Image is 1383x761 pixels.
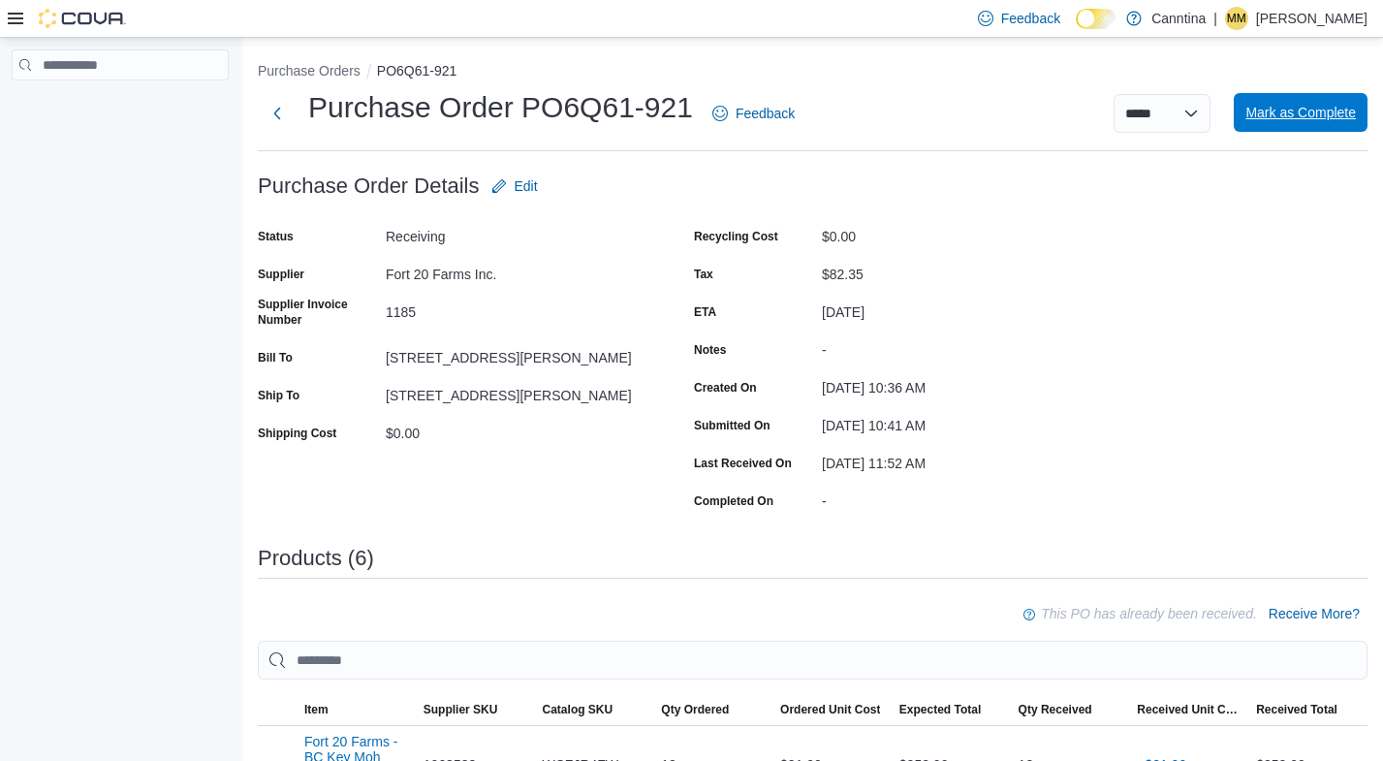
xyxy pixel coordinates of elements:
[258,547,374,570] h3: Products (6)
[1076,29,1077,30] span: Dark Mode
[543,702,613,717] span: Catalog SKU
[515,176,538,196] span: Edit
[1129,694,1248,725] button: Received Unit Cost
[304,702,329,717] span: Item
[822,221,1082,244] div: $0.00
[258,426,336,441] label: Shipping Cost
[484,167,546,206] button: Edit
[1041,602,1257,625] p: This PO has already been received.
[892,694,1011,725] button: Expected Total
[1256,7,1367,30] p: [PERSON_NAME]
[258,350,293,365] label: Bill To
[822,486,1082,509] div: -
[386,297,645,320] div: 1185
[386,221,645,244] div: Receiving
[1261,594,1367,633] button: Receive More?
[386,259,645,282] div: Fort 20 Farms Inc.
[1269,604,1360,623] span: Receive More?
[822,410,1082,433] div: [DATE] 10:41 AM
[535,694,654,725] button: Catalog SKU
[822,297,1082,320] div: [DATE]
[416,694,535,725] button: Supplier SKU
[822,448,1082,471] div: [DATE] 11:52 AM
[39,9,126,28] img: Cova
[653,694,772,725] button: Qty Ordered
[258,94,297,133] button: Next
[1137,702,1241,717] span: Received Unit Cost
[899,702,981,717] span: Expected Total
[694,267,713,282] label: Tax
[258,63,361,79] button: Purchase Orders
[386,380,645,403] div: [STREET_ADDRESS][PERSON_NAME]
[694,342,726,358] label: Notes
[386,418,645,441] div: $0.00
[258,174,480,198] h3: Purchase Order Details
[1234,93,1367,132] button: Mark as Complete
[1248,694,1367,725] button: Received Total
[1011,694,1130,725] button: Qty Received
[694,418,770,433] label: Submitted On
[736,104,795,123] span: Feedback
[258,229,294,244] label: Status
[1227,7,1246,30] span: MM
[661,702,729,717] span: Qty Ordered
[258,388,299,403] label: Ship To
[822,372,1082,396] div: [DATE] 10:36 AM
[1151,7,1206,30] p: Canntina
[1019,702,1092,717] span: Qty Received
[258,267,304,282] label: Supplier
[258,297,378,328] label: Supplier Invoice Number
[308,88,693,127] h1: Purchase Order PO6Q61-921
[694,229,778,244] label: Recycling Cost
[377,63,457,79] button: PO6Q61-921
[297,694,416,725] button: Item
[1076,9,1116,29] input: Dark Mode
[780,702,880,717] span: Ordered Unit Cost
[1245,103,1356,122] span: Mark as Complete
[694,380,757,396] label: Created On
[1225,7,1248,30] div: Morgan Meredith
[1001,9,1060,28] span: Feedback
[424,702,498,717] span: Supplier SKU
[694,304,716,320] label: ETA
[822,259,1082,282] div: $82.35
[694,493,773,509] label: Completed On
[258,61,1367,84] nav: An example of EuiBreadcrumbs
[705,94,802,133] a: Feedback
[12,84,229,131] nav: Complex example
[386,342,645,365] div: [STREET_ADDRESS][PERSON_NAME]
[694,456,792,471] label: Last Received On
[822,334,1082,358] div: -
[1213,7,1217,30] p: |
[1256,702,1337,717] span: Received Total
[772,694,892,725] button: Ordered Unit Cost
